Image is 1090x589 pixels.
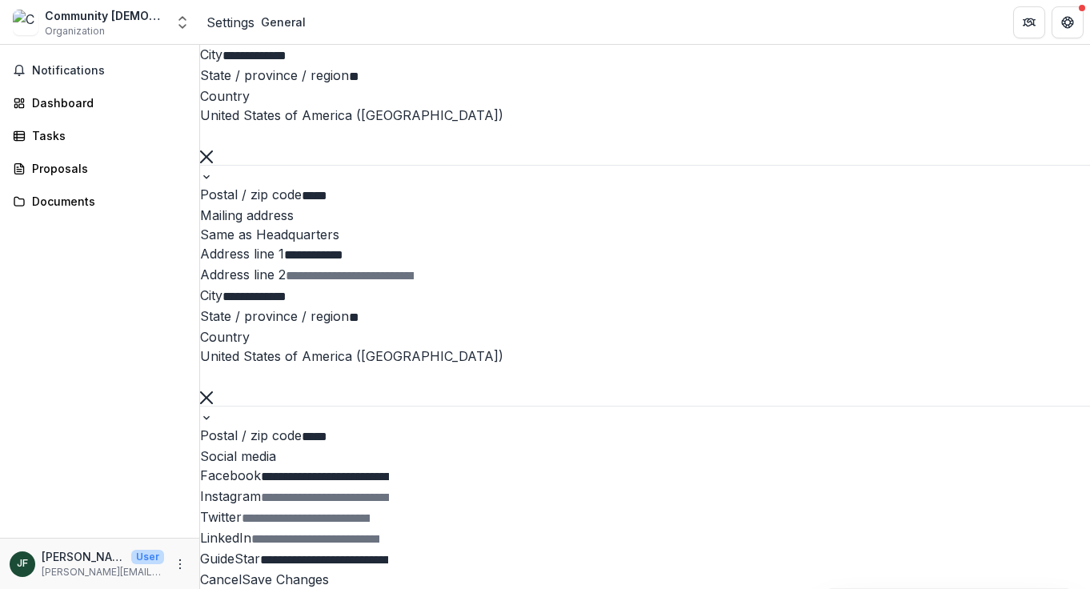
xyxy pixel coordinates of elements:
[200,67,349,83] label: State / province / region
[6,58,193,83] button: Notifications
[13,10,38,35] img: Community Bible Study
[32,193,180,210] div: Documents
[17,559,28,569] div: James Ferrier
[1013,6,1045,38] button: Partners
[32,64,186,78] span: Notifications
[170,555,190,574] button: More
[200,266,286,282] label: Address line 2
[200,467,261,483] label: Facebook
[200,329,250,345] label: Country
[200,447,1090,466] h2: Social media
[200,246,284,262] label: Address line 1
[32,127,180,144] div: Tasks
[200,530,251,546] label: LinkedIn
[200,186,302,202] label: Postal / zip code
[200,46,222,62] label: City
[200,387,1090,406] div: Clear selected options
[200,551,260,567] label: GuideStar
[200,226,339,242] span: Same as Headquarters
[261,14,306,30] div: General
[206,10,312,34] nav: breadcrumb
[42,565,164,579] p: [PERSON_NAME][EMAIL_ADDRESS][PERSON_NAME][DOMAIN_NAME]
[200,106,1090,125] div: United States of America ([GEOGRAPHIC_DATA])
[200,287,222,303] label: City
[6,122,193,149] a: Tasks
[45,7,165,24] div: Community [DEMOGRAPHIC_DATA] Study
[1052,6,1084,38] button: Get Help
[45,24,105,38] span: Organization
[200,206,1090,225] h2: Mailing address
[32,94,180,111] div: Dashboard
[206,13,254,32] a: Settings
[200,427,302,443] label: Postal / zip code
[171,6,194,38] button: Open entity switcher
[242,570,329,589] button: Save Changes
[6,155,193,182] a: Proposals
[200,146,1090,165] div: Clear selected options
[42,548,125,565] p: [PERSON_NAME]
[200,570,242,589] button: Cancel
[6,90,193,116] a: Dashboard
[32,160,180,177] div: Proposals
[200,88,250,104] label: Country
[131,550,164,564] p: User
[6,188,193,214] a: Documents
[200,308,349,324] label: State / province / region
[200,347,1090,366] div: United States of America ([GEOGRAPHIC_DATA])
[200,509,242,525] label: Twitter
[200,488,261,504] label: Instagram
